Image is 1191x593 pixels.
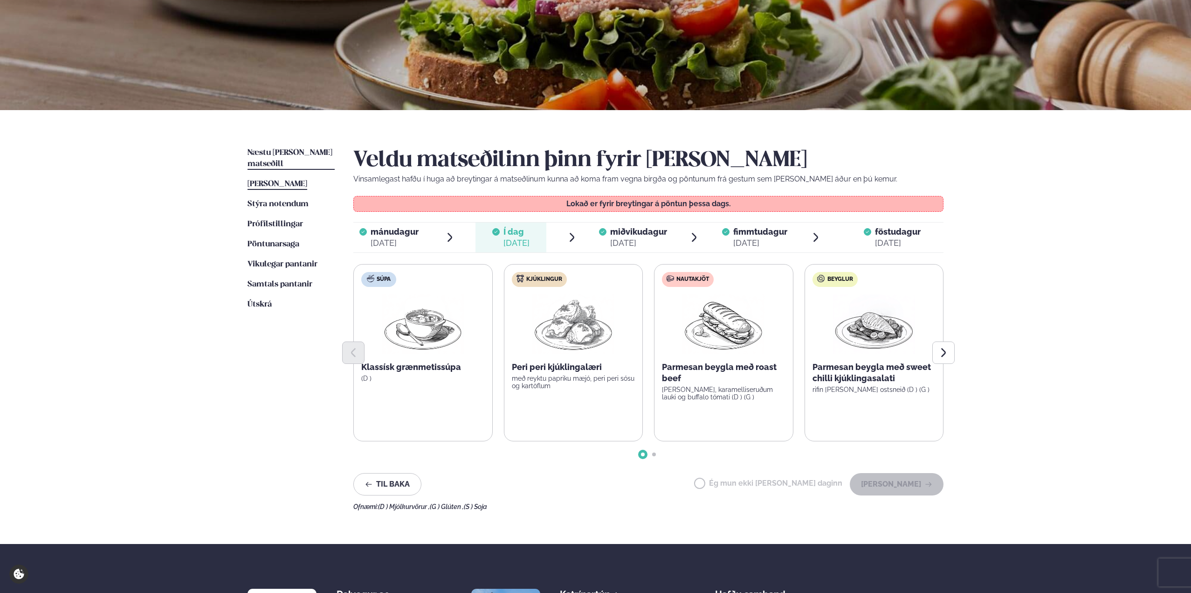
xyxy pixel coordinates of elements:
img: Soup.png [382,294,464,354]
a: Prófílstillingar [248,219,303,230]
button: Til baka [353,473,421,495]
a: Pöntunarsaga [248,239,299,250]
a: Cookie settings [9,565,28,584]
span: Vikulegar pantanir [248,260,317,268]
img: soup.svg [367,275,374,282]
p: Lokað er fyrir breytingar á pöntun þessa dags. [363,200,934,208]
span: (S ) Soja [464,503,487,510]
a: Samtals pantanir [248,279,312,290]
button: Next slide [932,342,955,364]
div: [DATE] [503,237,530,249]
a: Útskrá [248,299,272,310]
img: Chicken-thighs.png [532,294,614,354]
span: (G ) Glúten , [430,503,464,510]
p: rifin [PERSON_NAME] ostsneið (D ) (G ) [812,386,936,393]
p: Parmesan beygla með roast beef [662,362,785,384]
button: Previous slide [342,342,365,364]
span: Prófílstillingar [248,220,303,228]
span: Súpa [377,276,391,283]
div: [DATE] [733,237,787,249]
span: Í dag [503,226,530,237]
a: [PERSON_NAME] [248,179,307,190]
span: Kjúklingur [526,276,562,283]
a: Næstu [PERSON_NAME] matseðill [248,147,335,170]
img: Panini.png [682,294,764,354]
span: Go to slide 1 [641,453,645,456]
p: [PERSON_NAME], karamelliseruðum lauki og buffalo tómati (D ) (G ) [662,386,785,401]
p: með reyktu papriku mæjó, peri peri sósu og kartöflum [512,375,635,390]
span: Nautakjöt [676,276,709,283]
span: Samtals pantanir [248,280,312,288]
img: chicken.svg [516,275,524,282]
span: Útskrá [248,300,272,308]
span: Go to slide 2 [652,453,656,456]
span: mánudagur [371,227,419,237]
div: [DATE] [610,237,667,249]
a: Vikulegar pantanir [248,259,317,270]
img: Chicken-breast.png [833,294,915,354]
div: Ofnæmi: [353,503,943,510]
p: Parmesan beygla með sweet chilli kjúklingasalati [812,362,936,384]
span: [PERSON_NAME] [248,180,307,188]
span: miðvikudagur [610,227,667,237]
p: Vinsamlegast hafðu í huga að breytingar á matseðlinum kunna að koma fram vegna birgða og pöntunum... [353,174,943,185]
button: [PERSON_NAME] [850,473,943,495]
div: [DATE] [371,237,419,249]
span: fimmtudagur [733,227,787,237]
span: (D ) Mjólkurvörur , [378,503,430,510]
a: Stýra notendum [248,199,309,210]
div: [DATE] [875,237,921,249]
span: Pöntunarsaga [248,240,299,248]
p: Klassísk grænmetissúpa [361,362,485,373]
p: (D ) [361,375,485,382]
h2: Veldu matseðilinn þinn fyrir [PERSON_NAME] [353,147,943,174]
span: Beyglur [827,276,853,283]
span: föstudagur [875,227,921,237]
img: bagle-new-16px.svg [817,275,825,282]
span: Næstu [PERSON_NAME] matseðill [248,149,332,168]
span: Stýra notendum [248,200,309,208]
p: Peri peri kjúklingalæri [512,362,635,373]
img: beef.svg [667,275,674,282]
